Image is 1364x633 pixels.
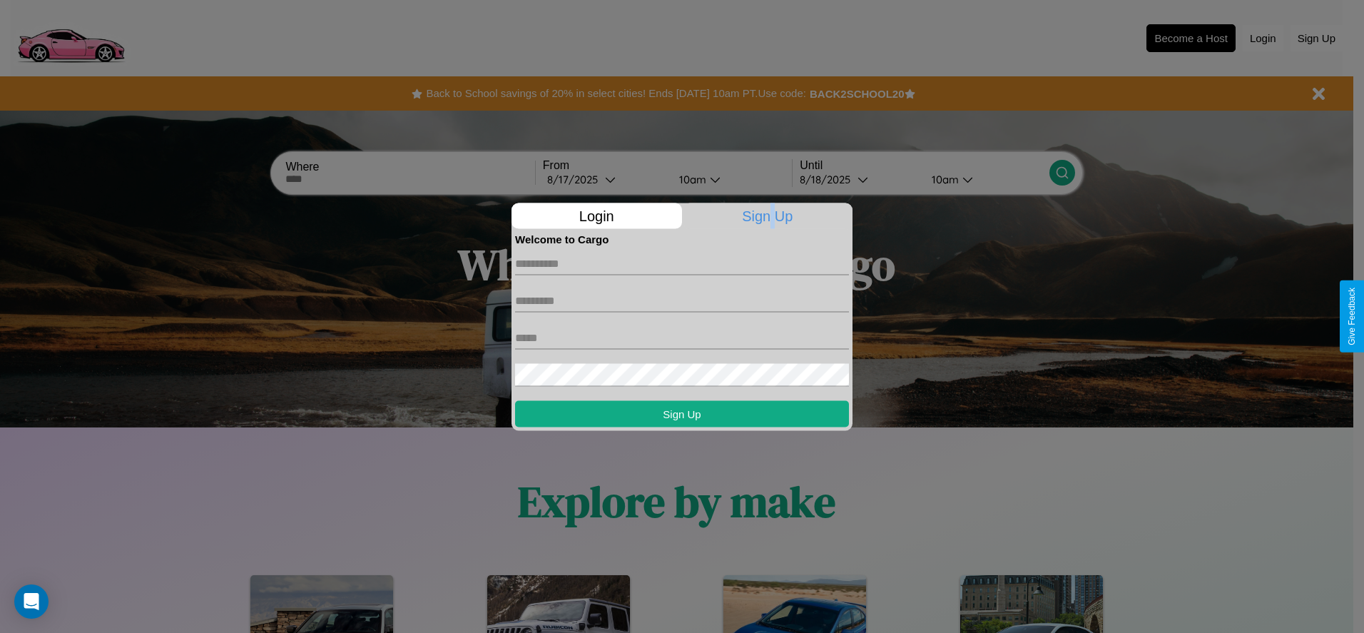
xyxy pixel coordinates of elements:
[683,203,853,228] p: Sign Up
[515,233,849,245] h4: Welcome to Cargo
[1347,288,1357,345] div: Give Feedback
[511,203,682,228] p: Login
[14,584,49,619] div: Open Intercom Messenger
[515,400,849,427] button: Sign Up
